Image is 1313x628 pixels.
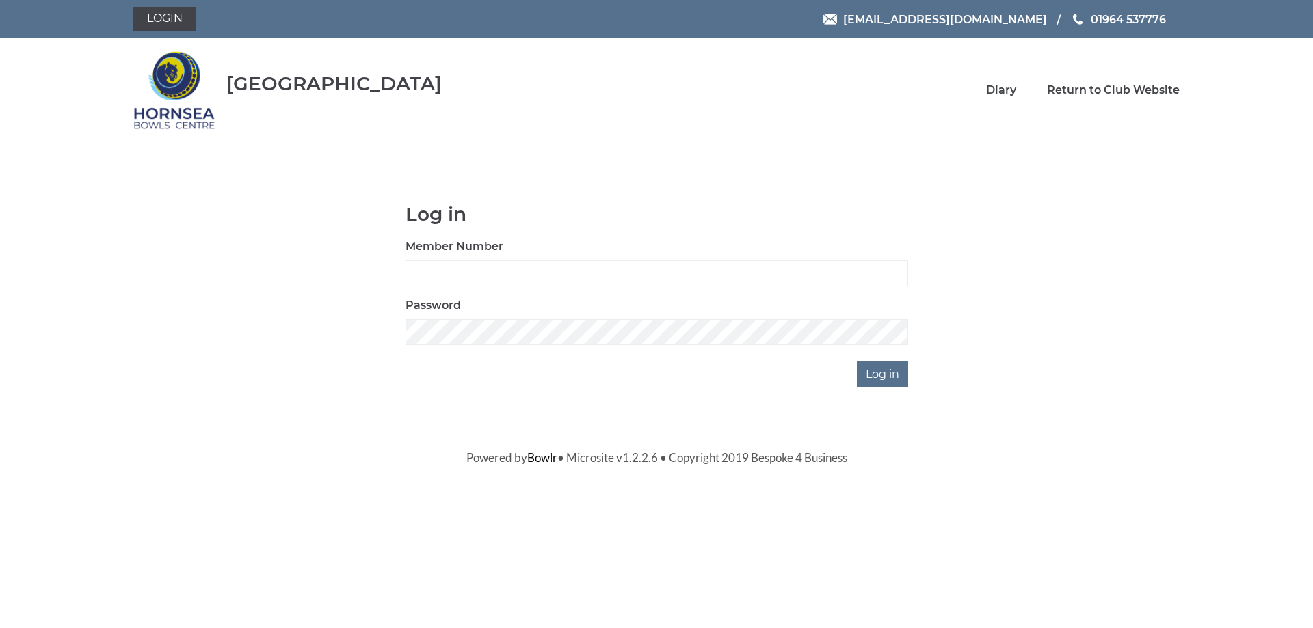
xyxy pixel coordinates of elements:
a: Phone us 01964 537776 [1071,11,1166,28]
a: Return to Club Website [1047,83,1180,98]
img: Hornsea Bowls Centre [133,42,215,138]
span: Powered by • Microsite v1.2.2.6 • Copyright 2019 Bespoke 4 Business [466,450,847,465]
div: [GEOGRAPHIC_DATA] [226,73,442,94]
a: Email [EMAIL_ADDRESS][DOMAIN_NAME] [823,11,1047,28]
a: Diary [986,83,1016,98]
img: Email [823,14,837,25]
img: Phone us [1073,14,1083,25]
input: Log in [857,361,908,387]
a: Bowlr [527,450,557,465]
span: 01964 537776 [1091,12,1166,25]
h1: Log in [406,204,908,225]
span: [EMAIL_ADDRESS][DOMAIN_NAME] [843,12,1047,25]
a: Login [133,7,196,31]
label: Password [406,297,461,314]
label: Member Number [406,238,503,255]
